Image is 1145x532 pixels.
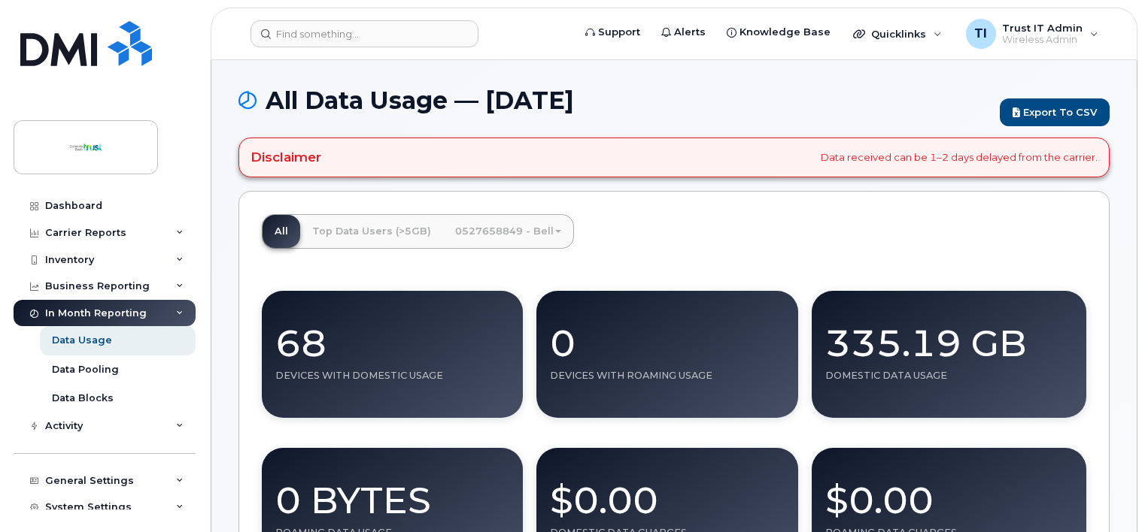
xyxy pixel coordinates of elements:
[443,215,573,248] a: 0527658849 - Bell
[300,215,443,248] a: Top Data Users (>5GB)
[550,370,784,382] div: Devices With Roaming Usage
[550,461,784,527] div: $0.00
[238,138,1110,177] div: Data received can be 1–2 days delayed from the carrier.
[275,304,509,370] div: 68
[550,304,784,370] div: 0
[263,215,300,248] a: All
[275,461,509,527] div: 0 Bytes
[825,461,1073,527] div: $0.00
[1000,98,1110,126] a: Export to CSV
[275,370,509,382] div: Devices With Domestic Usage
[251,150,321,165] h4: Disclaimer
[825,304,1073,370] div: 335.19 GB
[825,370,1073,382] div: Domestic Data Usage
[238,87,992,113] h1: All Data Usage — [DATE]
